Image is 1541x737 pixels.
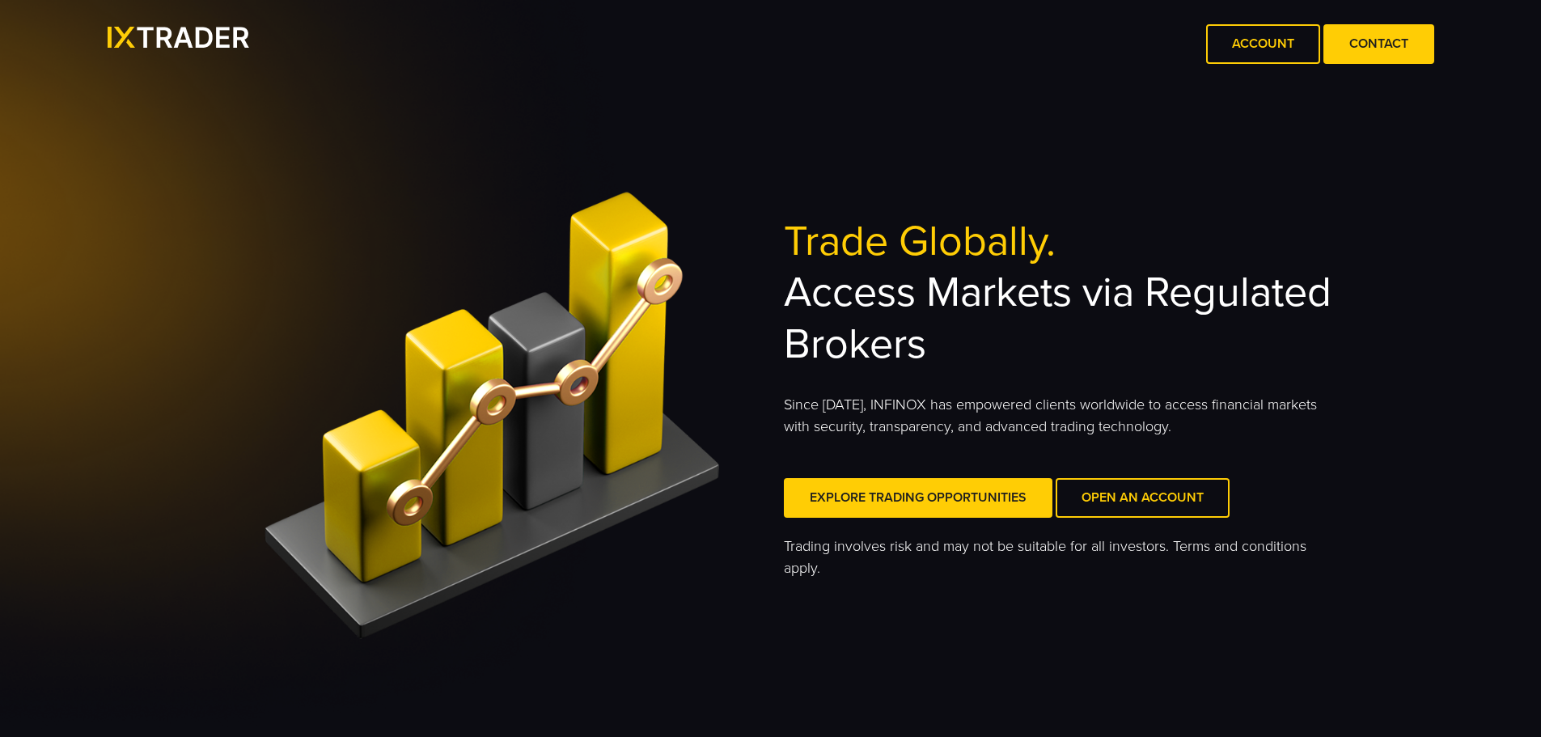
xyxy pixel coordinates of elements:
[1056,478,1230,518] a: Open an Account
[205,180,758,655] img: <h2><span>Trade Globally.</span><br> Access Markets via Regulated Brokers</h2>
[784,394,1337,438] p: Since [DATE], INFINOX has empowered clients worldwide to access financial markets with security, ...
[1323,24,1434,64] a: Contact
[1206,24,1320,64] a: Account
[784,536,1337,579] p: Trading involves risk and may not be suitable for all investors. Terms and conditions apply.
[784,478,1052,518] a: Explore Trading Opportunities
[784,216,1337,370] h2: Access Markets via Regulated Brokers
[784,216,1056,267] span: Trade Globally.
